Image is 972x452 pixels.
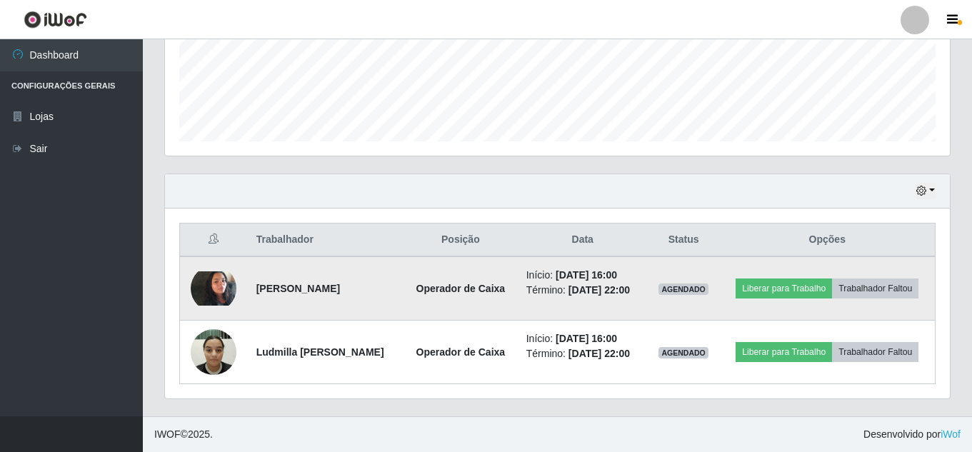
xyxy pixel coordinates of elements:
[658,347,708,358] span: AGENDADO
[526,283,639,298] li: Término:
[24,11,87,29] img: CoreUI Logo
[832,278,918,298] button: Trabalhador Faltou
[658,283,708,295] span: AGENDADO
[556,333,617,344] time: [DATE] 16:00
[736,278,832,298] button: Liberar para Trabalho
[518,224,648,257] th: Data
[736,342,832,362] button: Liberar para Trabalho
[648,224,720,257] th: Status
[256,283,340,294] strong: [PERSON_NAME]
[416,346,506,358] strong: Operador de Caixa
[404,224,518,257] th: Posição
[416,283,506,294] strong: Operador de Caixa
[720,224,936,257] th: Opções
[863,427,961,442] span: Desenvolvido por
[526,331,639,346] li: Início:
[832,342,918,362] button: Trabalhador Faltou
[941,428,961,440] a: iWof
[526,346,639,361] li: Término:
[526,268,639,283] li: Início:
[256,346,384,358] strong: Ludmilla [PERSON_NAME]
[248,224,404,257] th: Trabalhador
[154,428,181,440] span: IWOF
[556,269,617,281] time: [DATE] 16:00
[154,427,213,442] span: © 2025 .
[191,321,236,382] img: 1751847182562.jpeg
[568,348,630,359] time: [DATE] 22:00
[568,284,630,296] time: [DATE] 22:00
[191,271,236,306] img: 1732121401472.jpeg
